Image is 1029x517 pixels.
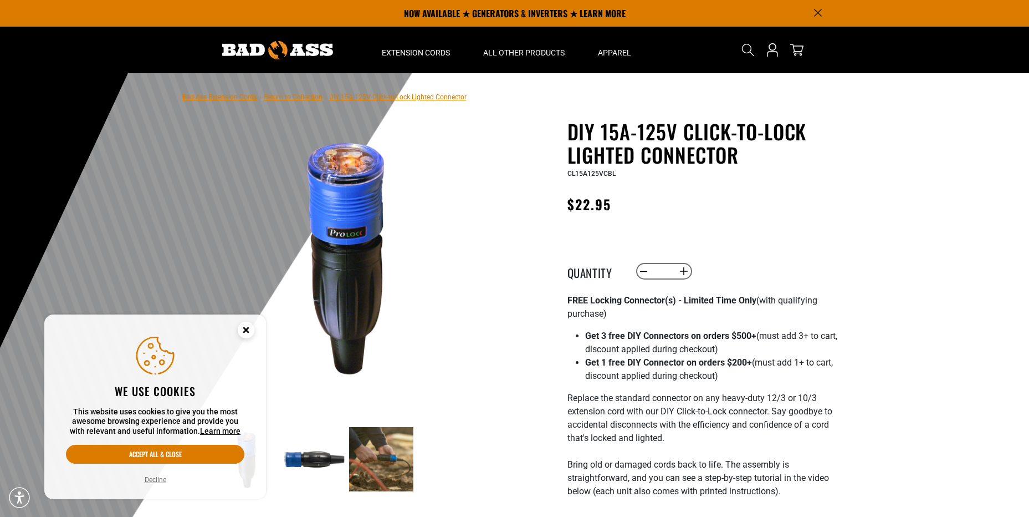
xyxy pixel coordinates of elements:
span: › [325,93,327,101]
span: (must add 3+ to cart, discount applied during checkout) [585,331,837,354]
summary: Apparel [581,27,648,73]
span: › [259,93,262,101]
span: CL15A125VCBL [567,170,616,178]
strong: Get 1 free DIY Connector on orders $200+ [585,357,752,368]
nav: breadcrumbs [182,90,467,103]
aside: Cookie Consent [44,315,266,500]
strong: Get 3 free DIY Connectors on orders $500+ [585,331,756,341]
p: This website uses cookies to give you the most awesome browsing experience and provide you with r... [66,407,244,437]
span: DIY 15A-125V Click-to-Lock Lighted Connector [329,93,467,101]
button: Decline [141,474,170,485]
strong: FREE Locking Connector(s) - Limited Time Only [567,295,756,306]
a: Learn more [200,427,240,435]
span: Extension Cords [382,48,450,58]
span: $22.95 [567,194,611,214]
summary: Extension Cords [365,27,467,73]
summary: All Other Products [467,27,581,73]
a: Return to Collection [264,93,322,101]
h2: We use cookies [66,384,244,398]
button: Accept all & close [66,445,244,464]
p: Replace the standard connector on any heavy-duty 12/3 or 10/3 extension cord with our DIY Click-t... [567,392,839,511]
span: Apparel [598,48,631,58]
span: (with qualifying purchase) [567,295,817,319]
span: (must add 1+ to cart, discount applied during checkout) [585,357,833,381]
summary: Search [739,41,757,59]
span: All Other Products [483,48,565,58]
h1: DIY 15A-125V Click-to-Lock Lighted Connector [567,120,839,166]
img: Bad Ass Extension Cords [222,41,333,59]
label: Quantity [567,264,623,278]
a: Bad Ass Extension Cords [182,93,257,101]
